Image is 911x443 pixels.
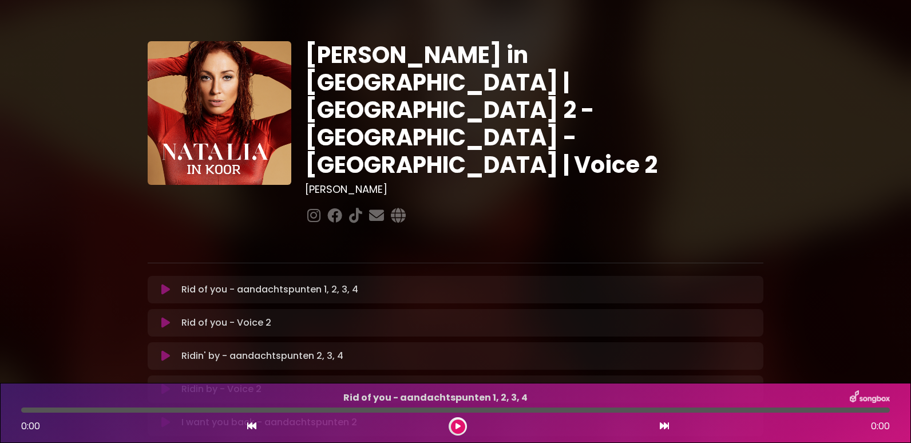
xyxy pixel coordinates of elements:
[850,390,890,405] img: songbox-logo-white.png
[148,41,291,185] img: YTVS25JmS9CLUqXqkEhs
[305,41,763,179] h1: [PERSON_NAME] in [GEOGRAPHIC_DATA] | [GEOGRAPHIC_DATA] 2 - [GEOGRAPHIC_DATA] - [GEOGRAPHIC_DATA] ...
[305,183,763,196] h3: [PERSON_NAME]
[21,391,850,405] p: Rid of you - aandachtspunten 1, 2, 3, 4
[181,316,756,330] p: Rid of you - Voice 2
[181,382,756,396] p: Ridin by - Voice 2
[871,420,890,433] span: 0:00
[21,420,40,433] span: 0:00
[181,349,756,363] p: Ridin' by - aandachtspunten 2, 3, 4
[181,283,756,296] p: Rid of you - aandachtspunten 1, 2, 3, 4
